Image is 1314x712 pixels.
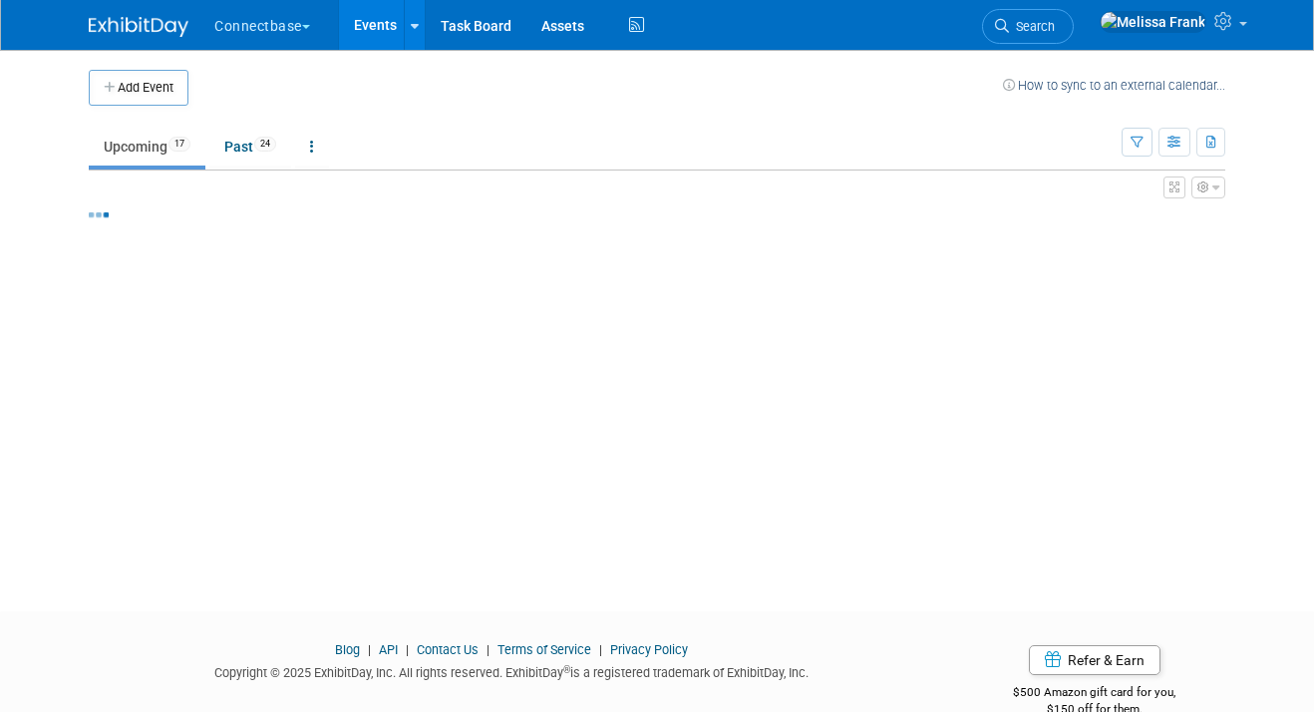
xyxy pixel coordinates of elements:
span: | [594,642,607,657]
a: Blog [335,642,360,657]
span: | [482,642,494,657]
button: Add Event [89,70,188,106]
a: Terms of Service [497,642,591,657]
span: | [401,642,414,657]
a: API [379,642,398,657]
a: Privacy Policy [610,642,688,657]
span: Search [1009,19,1055,34]
img: Melissa Frank [1100,11,1206,33]
a: Refer & Earn [1029,645,1160,675]
img: ExhibitDay [89,17,188,37]
span: 24 [254,137,276,152]
img: loading... [89,212,109,217]
a: Upcoming17 [89,128,205,166]
a: How to sync to an external calendar... [1003,78,1225,93]
a: Contact Us [417,642,479,657]
span: | [363,642,376,657]
sup: ® [563,664,570,675]
a: Past24 [209,128,291,166]
span: 17 [168,137,190,152]
a: Search [982,9,1074,44]
div: Copyright © 2025 ExhibitDay, Inc. All rights reserved. ExhibitDay is a registered trademark of Ex... [89,659,934,682]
